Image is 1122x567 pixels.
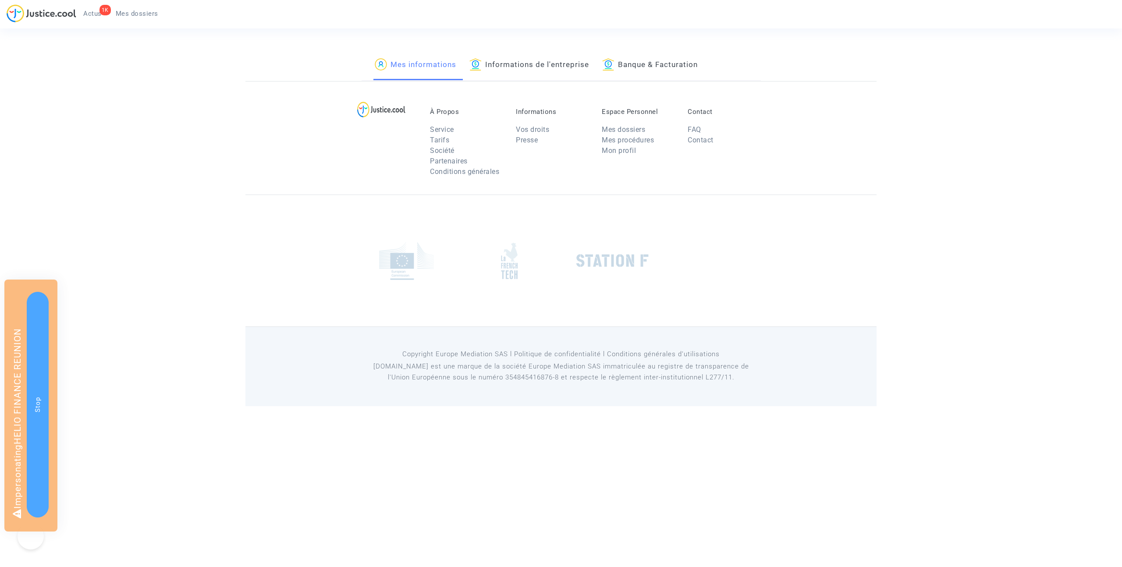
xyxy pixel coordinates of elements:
[430,146,454,155] a: Société
[362,361,761,383] p: [DOMAIN_NAME] est une marque de la société Europe Mediation SAS immatriculée au registre de tr...
[379,242,434,280] img: europe_commision.png
[83,10,102,18] span: Actus
[34,397,42,412] span: Stop
[109,7,165,20] a: Mes dossiers
[469,50,589,80] a: Informations de l'entreprise
[4,280,57,532] div: Impersonating
[602,136,654,144] a: Mes procédures
[430,136,449,144] a: Tarifs
[602,50,698,80] a: Banque & Facturation
[357,102,406,117] img: logo-lg.svg
[430,167,499,176] a: Conditions générales
[7,4,76,22] img: jc-logo.svg
[469,58,482,71] img: icon-banque.svg
[516,136,538,144] a: Presse
[516,108,589,116] p: Informations
[501,242,518,280] img: french_tech.png
[602,58,614,71] img: icon-banque.svg
[430,108,503,116] p: À Propos
[27,292,49,517] button: Stop
[116,10,158,18] span: Mes dossiers
[576,254,649,267] img: stationf.png
[602,108,675,116] p: Espace Personnel
[375,58,387,71] img: icon-passager.svg
[516,125,549,134] a: Vos droits
[76,7,109,20] a: 1KActus
[688,136,714,144] a: Contact
[430,125,454,134] a: Service
[99,5,111,15] div: 1K
[430,157,468,165] a: Partenaires
[602,146,636,155] a: Mon profil
[375,50,456,80] a: Mes informations
[18,523,44,549] iframe: Help Scout Beacon - Open
[688,108,760,116] p: Contact
[688,125,701,134] a: FAQ
[602,125,645,134] a: Mes dossiers
[362,349,761,360] p: Copyright Europe Mediation SAS l Politique de confidentialité l Conditions générales d’utilisa...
